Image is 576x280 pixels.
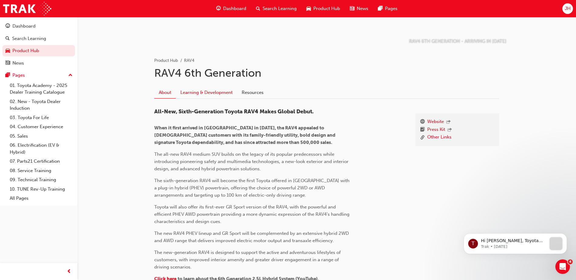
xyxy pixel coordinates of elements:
a: 01. Toyota Academy - 2025 Dealer Training Catalogue [7,81,75,97]
span: car-icon [306,5,311,12]
button: DashboardSearch LearningProduct HubNews [2,19,75,70]
span: outbound-icon [446,120,451,125]
a: All Pages [7,194,75,203]
a: pages-iconPages [373,2,402,15]
a: car-iconProduct Hub [302,2,345,15]
div: Pages [12,72,25,79]
span: booktick-icon [420,126,425,134]
a: Website [427,118,444,126]
a: 07. Parts21 Certification [7,157,75,166]
a: 08. Service Training [7,166,75,175]
a: 10. TUNE Rev-Up Training [7,185,75,194]
span: 4 [568,259,573,264]
p: Message from Trak, sent 10w ago [26,23,92,28]
span: The new-generation RAV4 is designed to support the active and adventurous lifestyles of customers... [154,250,342,270]
p: RAV4 6TH GENERATION - ARRIVING IN [DATE] [409,38,506,45]
span: pages-icon [5,73,10,78]
a: Dashboard [2,21,75,32]
a: Resources [237,87,268,98]
span: Pages [385,5,397,12]
a: Other Links [427,134,452,141]
a: 02. New - Toyota Dealer Induction [7,97,75,113]
li: RAV4 [184,57,194,64]
a: Product Hub [154,58,178,63]
a: Product Hub [2,45,75,56]
span: outbound-icon [448,128,452,133]
a: Search Learning [2,33,75,44]
span: Toyota will also offer its first-ever GR Sport version of the RAV4, with the powerful and efficie... [154,204,351,224]
span: When it first arrived in [GEOGRAPHIC_DATA] in [DATE], the RAV4 appealed to [DEMOGRAPHIC_DATA] cus... [154,125,336,145]
span: The new RAV4 PHEV lineup and GR Sport will be complemented by an extensive hybrid 2WD and AWD ran... [154,231,350,243]
span: All-New, Sixth-Generation Toyota RAV4 Makes Global Debut. [154,108,314,115]
iframe: Intercom live chat [555,259,570,274]
span: Dashboard [223,5,246,12]
a: news-iconNews [345,2,373,15]
span: car-icon [5,48,10,54]
a: News [2,58,75,69]
span: News [357,5,368,12]
iframe: Intercom notifications message [455,221,576,264]
span: The sixth-generation RAV4 will become the first Toyota offered in [GEOGRAPHIC_DATA] with a plug-i... [154,178,351,198]
div: Search Learning [12,35,46,42]
span: news-icon [5,61,10,66]
div: News [12,60,24,67]
span: www-icon [420,118,425,126]
button: Pages [2,70,75,81]
span: link-icon [420,134,425,141]
div: Dashboard [12,23,36,30]
span: news-icon [350,5,354,12]
span: JH [565,5,571,12]
span: search-icon [5,36,10,42]
span: The all-new RAV4 medium SUV builds on the legacy of its popular predecessors while introducing pi... [154,152,350,172]
span: Hi [PERSON_NAME], Toyota has revealed the next-generation RAV4, featuring its first ever Plug-In ... [26,17,90,154]
span: pages-icon [378,5,383,12]
a: 04. Customer Experience [7,122,75,132]
span: guage-icon [5,24,10,29]
span: guage-icon [216,5,221,12]
span: Product Hub [313,5,340,12]
a: guage-iconDashboard [211,2,251,15]
a: 06. Electrification (EV & Hybrid) [7,141,75,157]
a: 05. Sales [7,132,75,141]
a: About [154,87,176,99]
a: search-iconSearch Learning [251,2,302,15]
button: JH [562,3,573,14]
span: up-icon [68,72,73,79]
a: Learning & Development [176,87,237,98]
span: prev-icon [67,268,71,275]
h1: RAV4 6th Generation [154,66,499,80]
a: 03. Toyota For Life [7,113,75,122]
a: 09. Technical Training [7,175,75,185]
img: Trak [3,2,51,15]
a: Press Kit [427,126,445,134]
span: search-icon [256,5,260,12]
span: Search Learning [263,5,297,12]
